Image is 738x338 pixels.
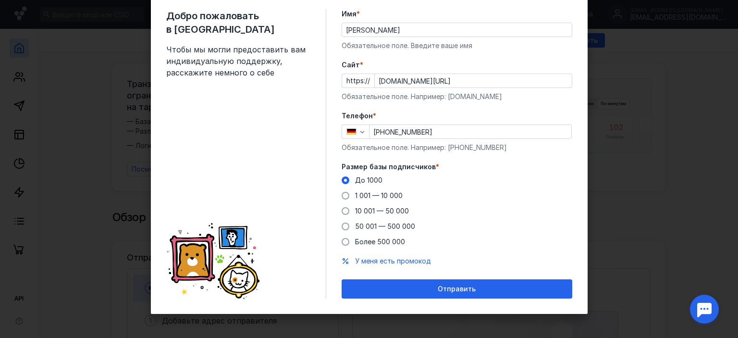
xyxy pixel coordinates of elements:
span: У меня есть промокод [355,257,431,265]
span: 1 001 — 10 000 [355,191,403,200]
div: Обязательное поле. Введите ваше имя [342,41,572,50]
span: Телефон [342,111,373,121]
span: Cайт [342,60,360,70]
button: У меня есть промокод [355,256,431,266]
span: Чтобы мы могли предоставить вам индивидуальную поддержку, расскажите немного о себе [166,44,310,78]
span: Более 500 000 [355,238,405,246]
span: 50 001 — 500 000 [355,222,415,230]
span: Размер базы подписчиков [342,162,436,172]
span: До 1000 [355,176,382,184]
span: Имя [342,9,357,19]
div: Обязательное поле. Например: [DOMAIN_NAME] [342,92,572,101]
div: Обязательное поле. Например: [PHONE_NUMBER] [342,143,572,152]
span: Добро пожаловать в [GEOGRAPHIC_DATA] [166,9,310,36]
span: Отправить [438,285,476,293]
span: 10 001 — 50 000 [355,207,409,215]
button: Отправить [342,279,572,299]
